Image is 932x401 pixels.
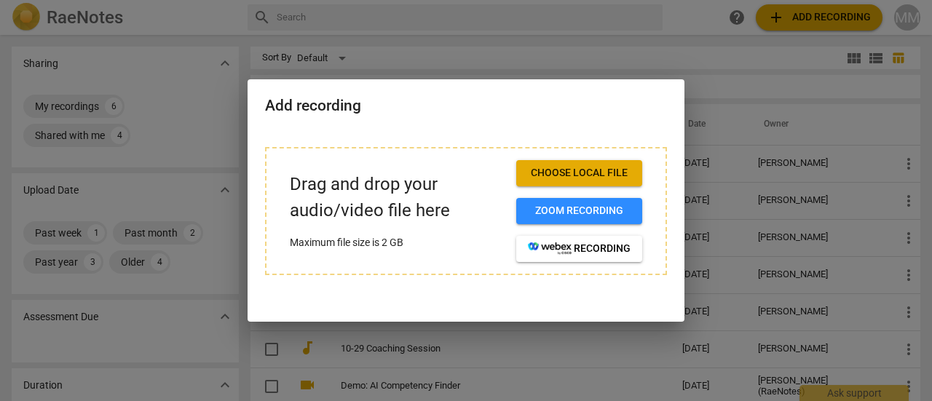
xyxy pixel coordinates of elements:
p: Maximum file size is 2 GB [290,235,505,250]
span: recording [528,242,631,256]
span: Choose local file [528,166,631,180]
h2: Add recording [265,97,667,115]
p: Drag and drop your audio/video file here [290,172,505,223]
span: Zoom recording [528,204,631,218]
